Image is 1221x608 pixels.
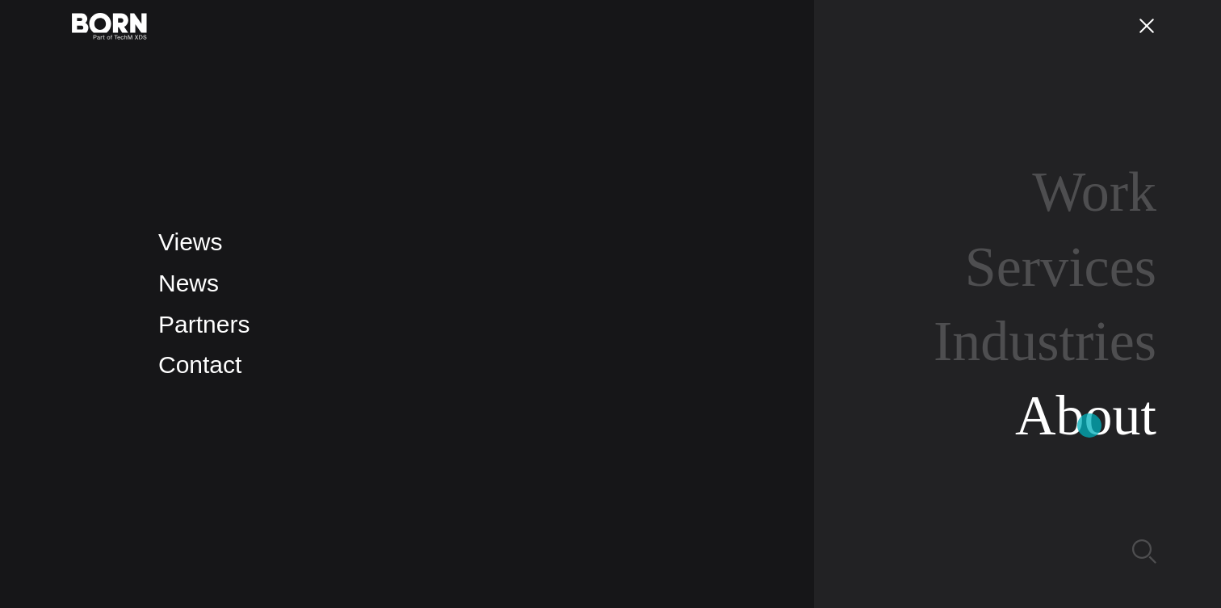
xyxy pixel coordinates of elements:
a: Partners [158,311,250,338]
a: Views [158,229,222,255]
a: Services [965,236,1156,298]
button: Open [1127,8,1166,42]
a: About [1015,384,1156,447]
img: Search [1132,539,1156,564]
a: Industries [934,310,1156,372]
a: Contact [158,351,241,378]
a: News [158,270,219,296]
a: Work [1032,161,1156,223]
